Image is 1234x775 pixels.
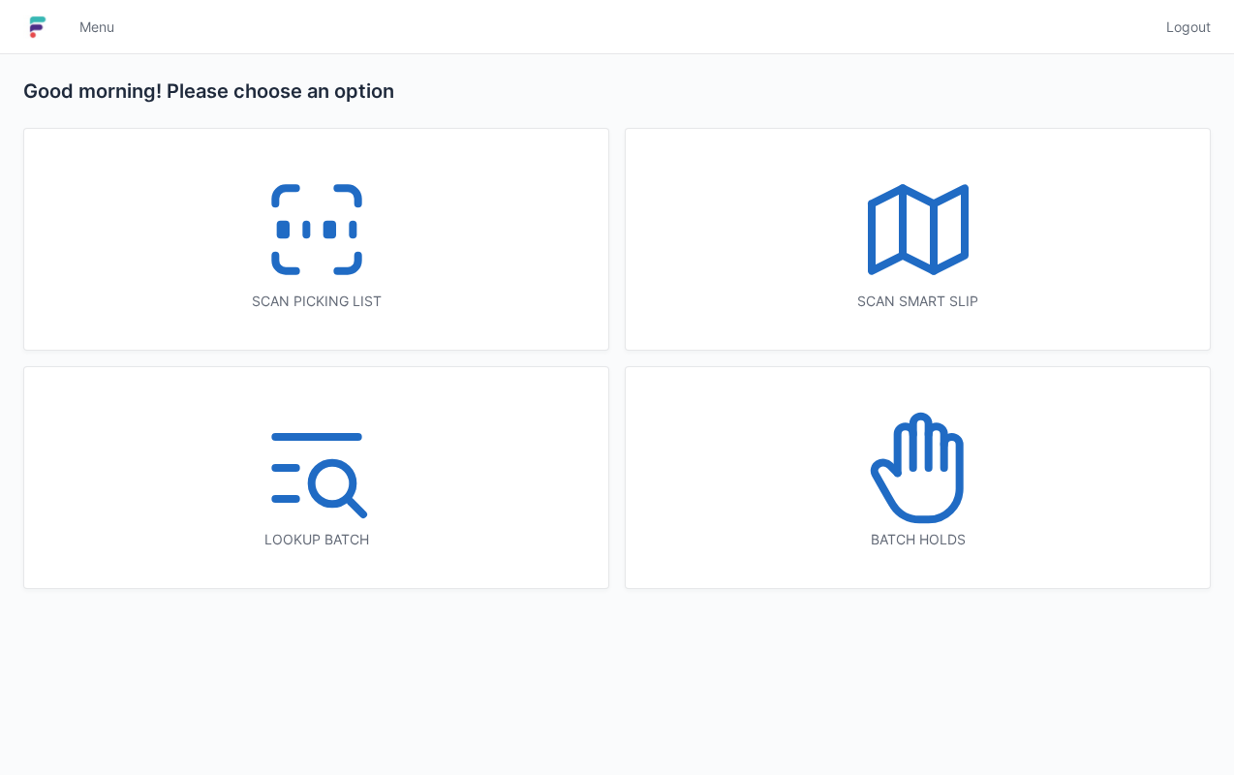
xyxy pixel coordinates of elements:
[23,366,609,589] a: Lookup batch
[664,292,1171,311] div: Scan smart slip
[23,12,52,43] img: logo-small.jpg
[625,128,1211,351] a: Scan smart slip
[63,530,570,549] div: Lookup batch
[23,77,1211,105] h2: Good morning! Please choose an option
[68,10,126,45] a: Menu
[63,292,570,311] div: Scan picking list
[664,530,1171,549] div: Batch holds
[79,17,114,37] span: Menu
[625,366,1211,589] a: Batch holds
[23,128,609,351] a: Scan picking list
[1166,17,1211,37] span: Logout
[1155,10,1211,45] a: Logout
